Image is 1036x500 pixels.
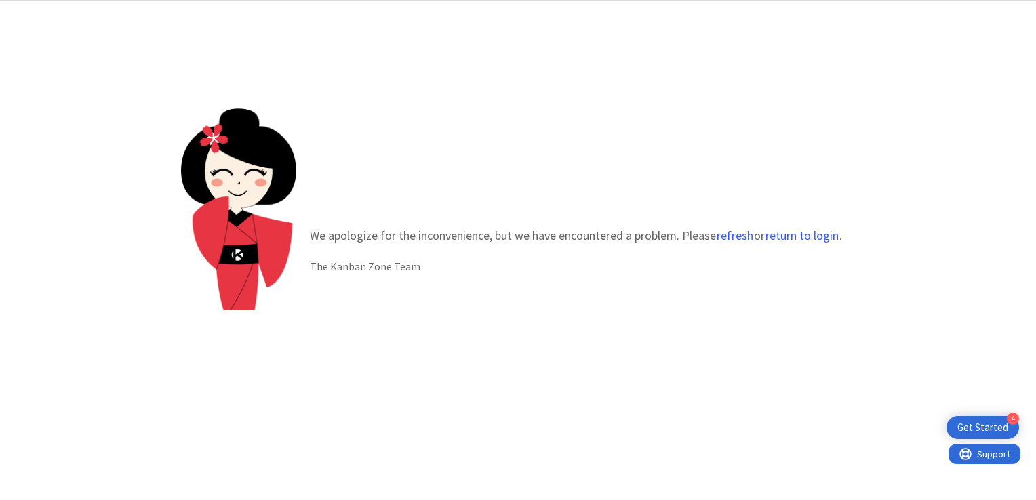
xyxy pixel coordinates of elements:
[1007,413,1019,425] div: 4
[947,416,1019,439] div: Open Get Started checklist, remaining modules: 4
[716,229,754,243] button: refresh
[310,226,842,245] p: We apologize for the inconvenience, but we have encountered a problem. Please or .
[310,258,842,274] div: The Kanban Zone Team
[765,229,839,243] button: return to login
[957,421,1008,434] div: Get Started
[28,2,62,18] span: Support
